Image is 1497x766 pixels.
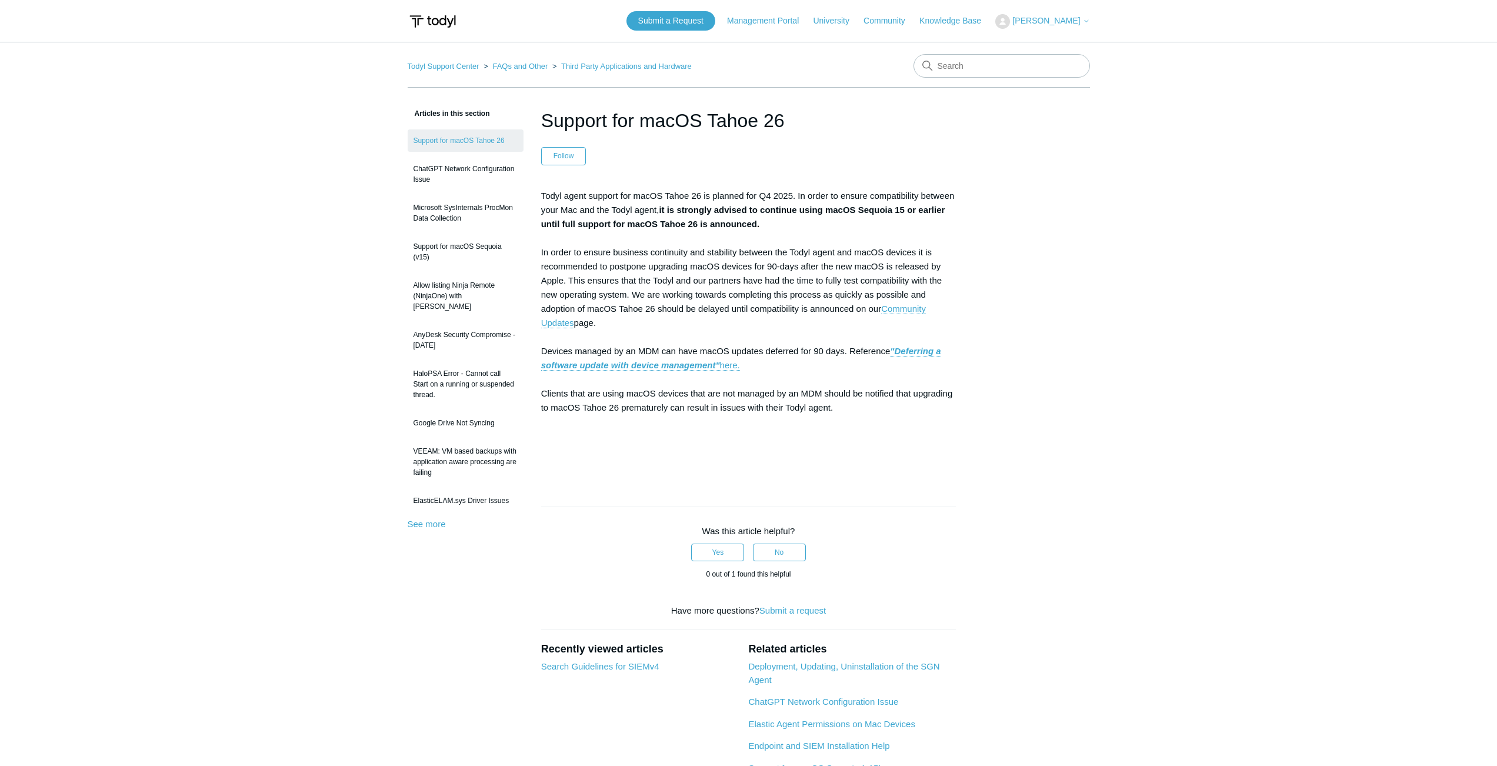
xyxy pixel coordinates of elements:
h2: Recently viewed articles [541,641,737,657]
a: Support for macOS Sequoia (v15) [408,235,524,268]
button: [PERSON_NAME] [995,14,1089,29]
a: ElasticELAM.sys Driver Issues [408,489,524,512]
span: Articles in this section [408,109,490,118]
li: FAQs and Other [481,62,550,71]
span: [PERSON_NAME] [1012,16,1080,25]
li: Todyl Support Center [408,62,482,71]
a: "Deferring a software update with device management"here. [541,346,941,371]
a: FAQs and Other [492,62,548,71]
a: Management Portal [727,15,811,27]
h2: Related articles [748,641,956,657]
a: See more [408,519,446,529]
a: Todyl Support Center [408,62,479,71]
p: Todyl agent support for macOS Tahoe 26 is planned for Q4 2025. In order to ensure compatibility b... [541,189,956,471]
a: VEEAM: VM based backups with application aware processing are failing [408,440,524,484]
a: Deployment, Updating, Uninstallation of the SGN Agent [748,661,939,685]
a: Google Drive Not Syncing [408,412,524,434]
span: Was this article helpful? [702,526,795,536]
a: Endpoint and SIEM Installation Help [748,741,889,751]
h1: Support for macOS Tahoe 26 [541,106,956,135]
button: This article was not helpful [753,544,806,561]
a: Allow listing Ninja Remote (NinjaOne) with [PERSON_NAME] [408,274,524,318]
button: This article was helpful [691,544,744,561]
a: Support for macOS Tahoe 26 [408,129,524,152]
a: Third Party Applications and Hardware [561,62,692,71]
a: Knowledge Base [919,15,993,27]
a: Microsoft SysInternals ProcMon Data Collection [408,197,524,229]
input: Search [913,54,1090,78]
button: Follow Article [541,147,586,165]
a: University [813,15,861,27]
a: Submit a request [759,605,826,615]
div: Have more questions? [541,604,956,618]
img: Todyl Support Center Help Center home page [408,11,458,32]
a: HaloPSA Error - Cannot call Start on a running or suspended thread. [408,362,524,406]
a: ChatGPT Network Configuration Issue [408,158,524,191]
a: Elastic Agent Permissions on Mac Devices [748,719,915,729]
a: Search Guidelines for SIEMv4 [541,661,659,671]
a: AnyDesk Security Compromise - [DATE] [408,324,524,357]
strong: "Deferring a software update with device management" [541,346,941,370]
a: ChatGPT Network Configuration Issue [748,697,898,707]
span: 0 out of 1 found this helpful [706,570,791,578]
strong: it is strongly advised to continue using macOS Sequoia 15 or earlier until full support for macOS... [541,205,945,229]
li: Third Party Applications and Hardware [550,62,692,71]
a: Submit a Request [626,11,715,31]
a: Community Updates [541,304,926,328]
a: Community [863,15,917,27]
